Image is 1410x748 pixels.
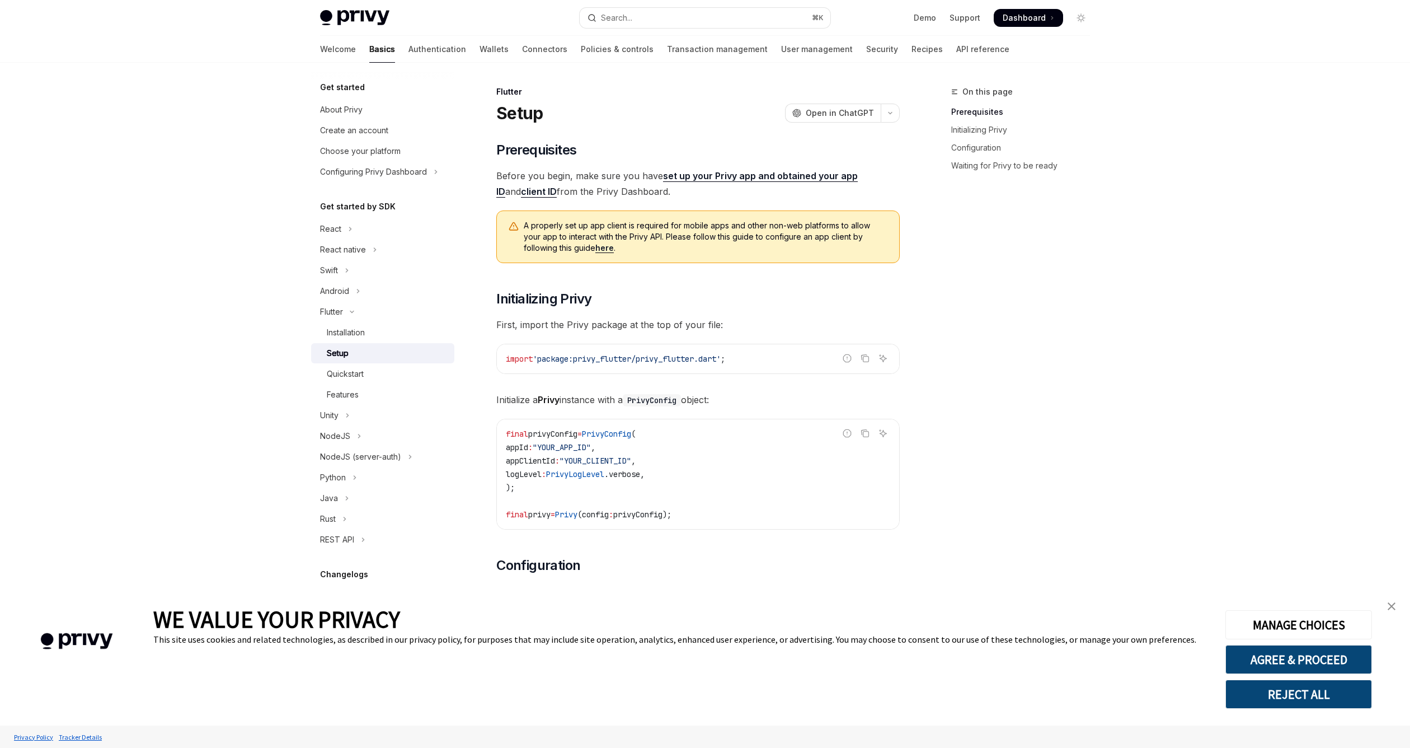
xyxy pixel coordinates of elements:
a: Waiting for Privy to be ready [951,157,1099,175]
button: Toggle NodeJS (server-auth) section [311,447,454,467]
button: Copy the contents from the code block [858,426,872,441]
div: Swift [320,264,338,277]
button: Toggle Configuring Privy Dashboard section [311,162,454,182]
button: Toggle Android section [311,281,454,301]
a: Welcome [320,36,356,63]
button: Open search [580,8,830,28]
div: Quickstart [327,367,364,381]
a: Installation [311,322,454,343]
a: About Privy [311,100,454,120]
div: NodeJS [320,429,350,443]
a: Tracker Details [56,727,105,747]
a: User management [781,36,853,63]
div: Java [320,492,338,505]
a: Wallets [480,36,509,63]
span: On this page [962,85,1013,99]
code: PrivyConfig [623,394,681,406]
a: Basics [369,36,395,63]
div: Setup [327,347,349,360]
h5: Get started by SDK [320,200,396,213]
h5: Changelogs [320,568,368,581]
a: Demo [914,12,936,24]
span: The configuration fields for the PrivyConfig are: [496,583,900,599]
a: Setup [311,343,454,363]
button: REJECT ALL [1225,680,1372,709]
span: , [631,456,636,466]
span: appClientId [506,456,555,466]
button: Toggle Python section [311,467,454,488]
button: Toggle React native section [311,240,454,260]
span: Dashboard [1003,12,1046,24]
div: REST API [320,533,354,546]
a: Transaction management [667,36,768,63]
a: Quickstart [311,364,454,384]
div: Unity [320,409,339,422]
span: "YOUR_CLIENT_ID" [560,456,631,466]
a: Create an account [311,120,454,141]
a: set up your Privy app and obtained your app ID [496,170,858,198]
a: Authentication [408,36,466,63]
img: company logo [17,617,137,666]
h1: Setup [496,103,543,123]
div: React [320,222,341,236]
a: here [595,243,614,253]
a: client ID [521,186,557,198]
button: MANAGE CHOICES [1225,610,1372,639]
button: Toggle Java section [311,488,454,508]
button: Ask AI [876,426,890,441]
span: : [542,469,546,479]
button: Toggle Swift section [311,260,454,280]
span: PrivyLogLevel [546,469,604,479]
div: Choose your platform [320,144,401,158]
span: = [577,429,582,439]
a: Initializing Privy [951,121,1099,139]
span: First, import the Privy package at the top of your file: [496,317,900,333]
span: , [591,442,595,452]
span: Before you begin, make sure you have and from the Privy Dashboard. [496,168,900,199]
a: Security [866,36,898,63]
button: Toggle dark mode [1072,9,1090,27]
span: privy [528,509,551,520]
div: Create an account [320,124,388,137]
div: NodeJS (server-auth) [320,450,401,464]
a: Prerequisites [951,103,1099,121]
span: "YOUR_APP_ID" [533,442,591,452]
div: Flutter [320,305,343,319]
a: Connectors [522,36,567,63]
button: Toggle Flutter section [311,302,454,322]
div: About Privy [320,103,363,116]
span: Open in ChatGPT [806,107,874,119]
div: Features [327,388,359,401]
a: close banner [1380,595,1403,618]
span: = [551,509,555,520]
button: Open in ChatGPT [785,104,881,123]
span: Initializing Privy [496,290,591,308]
strong: Privy [538,394,560,405]
div: Configuring Privy Dashboard [320,165,427,179]
span: import [506,354,533,364]
button: Toggle NodeJS section [311,426,454,446]
button: Copy the contents from the code block [858,351,872,366]
span: Configuration [496,557,580,574]
span: Initialize a instance with a object: [496,392,900,408]
span: ( [631,429,636,439]
span: : [528,442,533,452]
a: Privacy Policy [11,727,56,747]
span: .verbose, [604,469,645,479]
img: close banner [1388,602,1395,610]
span: (config [577,509,609,520]
div: Flutter [496,86,900,97]
a: Policies & controls [581,36,654,63]
img: light logo [320,10,389,26]
button: Toggle Unity section [311,405,454,426]
span: ); [506,483,515,493]
a: Configuration [951,139,1099,157]
button: Toggle Rust section [311,509,454,529]
div: Search... [601,11,632,25]
button: Ask AI [876,351,890,366]
span: A properly set up app client is required for mobile apps and other non-web platforms to allow you... [524,220,888,254]
button: AGREE & PROCEED [1225,645,1372,674]
span: logLevel [506,469,542,479]
span: privyConfig [528,429,577,439]
svg: Warning [508,221,519,232]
